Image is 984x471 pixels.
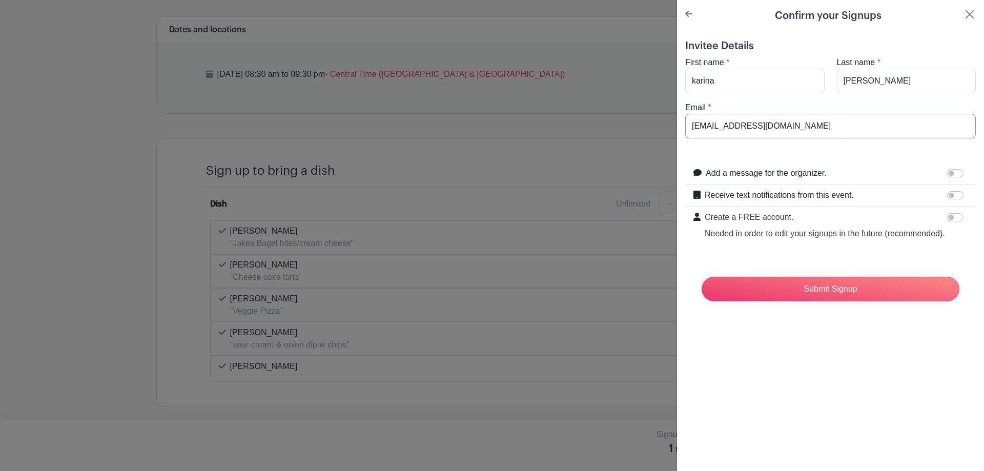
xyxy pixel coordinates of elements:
p: Needed in order to edit your signups in the future (recommended). [705,228,945,240]
label: First name [685,56,724,69]
label: Last name [837,56,875,69]
h5: Invitee Details [685,40,976,52]
label: Email [685,101,706,114]
h5: Confirm your Signups [775,8,881,24]
input: Submit Signup [702,277,959,301]
p: Create a FREE account. [705,211,945,223]
label: Add a message for the organizer. [706,167,827,179]
label: Receive text notifications from this event. [705,189,854,201]
button: Close [963,8,976,21]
